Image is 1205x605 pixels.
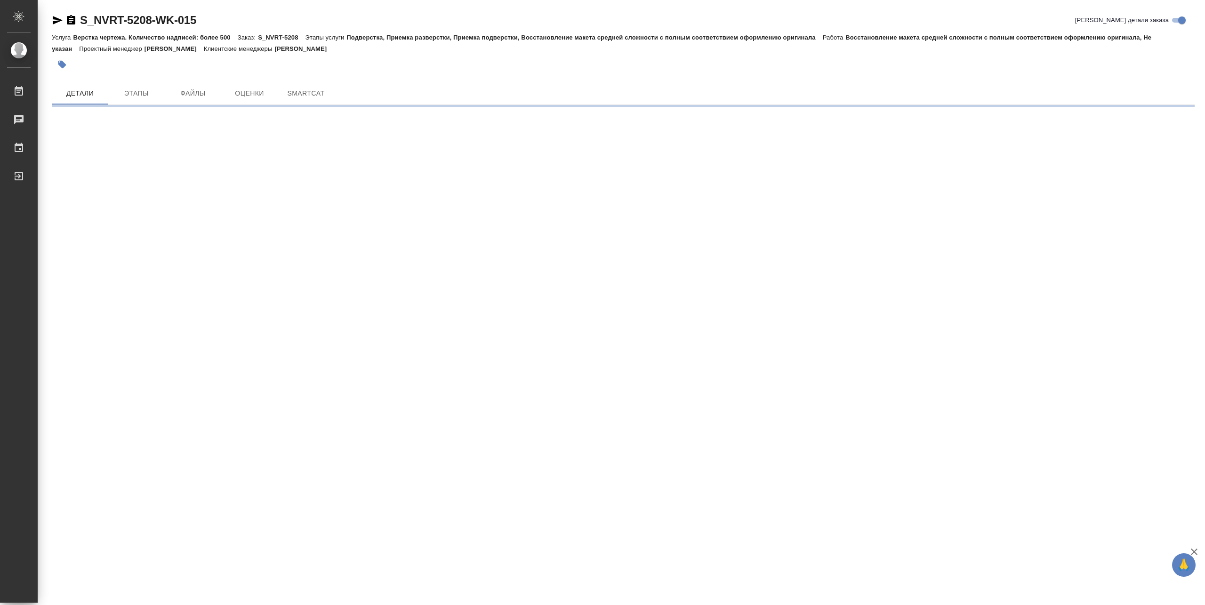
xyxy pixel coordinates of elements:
[346,34,822,41] p: Подверстка, Приемка разверстки, Приемка подверстки, Восстановление макета средней сложности с пол...
[79,45,144,52] p: Проектный менеджер
[227,88,272,99] span: Оценки
[204,45,275,52] p: Клиентские менеджеры
[57,88,103,99] span: Детали
[114,88,159,99] span: Этапы
[52,34,73,41] p: Услуга
[65,15,77,26] button: Скопировать ссылку
[1176,555,1192,575] span: 🙏
[1172,553,1196,577] button: 🙏
[145,45,204,52] p: [PERSON_NAME]
[1075,16,1169,25] span: [PERSON_NAME] детали заказа
[52,54,72,75] button: Добавить тэг
[258,34,305,41] p: S_NVRT-5208
[238,34,258,41] p: Заказ:
[274,45,334,52] p: [PERSON_NAME]
[283,88,329,99] span: SmartCat
[73,34,237,41] p: Верстка чертежа. Количество надписей: более 500
[80,14,196,26] a: S_NVRT-5208-WK-015
[170,88,216,99] span: Файлы
[823,34,846,41] p: Работа
[305,34,347,41] p: Этапы услуги
[52,15,63,26] button: Скопировать ссылку для ЯМессенджера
